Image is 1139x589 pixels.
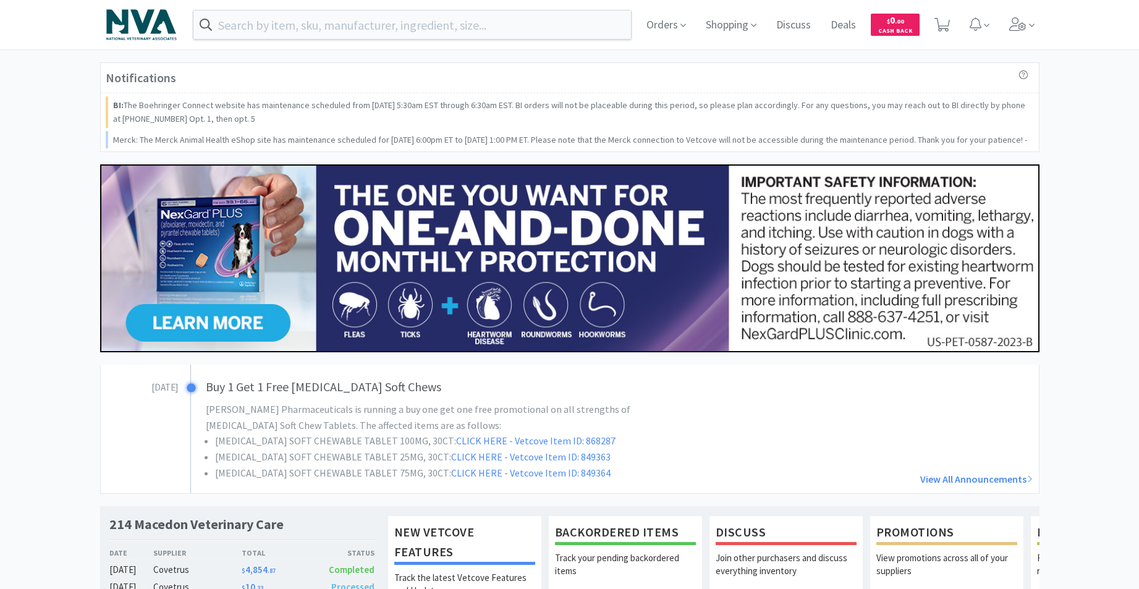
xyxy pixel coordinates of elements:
a: Deals [826,20,861,31]
div: Covetrus [153,562,242,577]
input: Search by item, sku, manufacturer, ingredient, size... [193,11,632,39]
span: $ [242,567,245,575]
a: CLICK HERE - Vetcove Item ID: 868287 [456,434,616,447]
p: [MEDICAL_DATA] SOFT CHEWABLE TABLET 100MG, 30CT: [215,433,674,449]
span: 4,854 [242,564,276,575]
span: 0 [887,14,904,26]
a: $0.00Cash Back [871,8,920,41]
span: . 00 [895,17,904,25]
p: Merck: The Merck Animal Health eShop site has maintenance scheduled for [DATE] 6:00pm ET to [DATE... [113,133,1027,146]
h3: Buy 1 Get 1 Free [MEDICAL_DATA] Soft Chews [206,377,726,397]
div: Total [242,547,308,559]
p: [MEDICAL_DATA] SOFT CHEWABLE TABLET 75MG, 30CT: [215,465,674,481]
p: [PERSON_NAME] Pharmaceuticals is running a buy one get one free promotional on all strengths of [... [206,402,674,433]
div: Date [109,547,154,559]
img: 24562ba5414042f391a945fa418716b7_350.jpg [100,164,1039,352]
a: CLICK HERE - Vetcove Item ID: 849363 [451,451,611,463]
h1: Promotions [876,522,1017,545]
h1: 214 Macedon Veterinary Care [109,515,284,533]
h1: Backordered Items [555,522,696,545]
img: 63c5bf86fc7e40bdb3a5250099754568_2.png [100,3,183,46]
h3: Notifications [106,68,176,88]
div: Status [308,547,375,559]
div: Supplier [153,547,242,559]
h3: [DATE] [101,377,178,395]
strong: BI: [113,100,124,111]
a: Discuss [771,20,816,31]
a: View All Announcements [732,472,1033,488]
a: CLICK HERE - Vetcove Item ID: 849364 [451,467,611,479]
span: Completed [329,564,375,575]
span: . 87 [268,567,276,575]
div: [DATE] [109,562,154,577]
span: Cash Back [878,28,912,36]
a: [DATE]Covetrus$4,854.87Completed [109,562,375,577]
p: [MEDICAL_DATA] SOFT CHEWABLE TABLET 25MG, 30CT: [215,449,674,465]
p: The Boehringer Connect website has maintenance scheduled from [DATE] 5:30am EST through 6:30am ES... [113,98,1029,126]
span: $ [887,17,890,25]
h1: Discuss [716,522,857,545]
h1: New Vetcove Features [394,522,535,565]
